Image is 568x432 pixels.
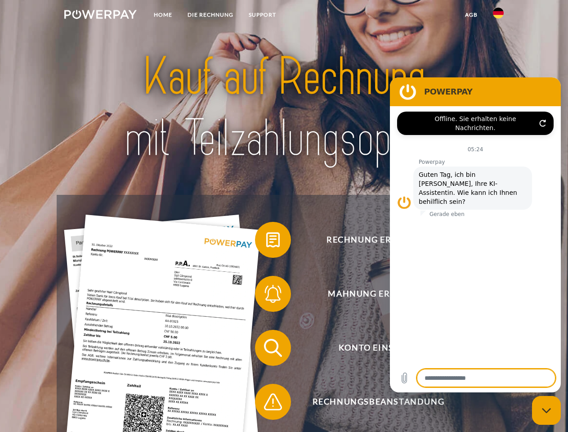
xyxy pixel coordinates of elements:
[64,10,137,19] img: logo-powerpay-white.svg
[146,7,180,23] a: Home
[255,222,489,258] button: Rechnung erhalten?
[255,384,489,420] button: Rechnungsbeanstandung
[241,7,284,23] a: SUPPORT
[532,396,561,425] iframe: Schaltfläche zum Öffnen des Messaging-Fensters; Konversation läuft
[268,276,488,312] span: Mahnung erhalten?
[268,330,488,366] span: Konto einsehen
[86,43,482,172] img: title-powerpay_de.svg
[180,7,241,23] a: DIE RECHNUNG
[255,330,489,366] button: Konto einsehen
[262,229,284,251] img: qb_bill.svg
[262,283,284,305] img: qb_bell.svg
[255,276,489,312] button: Mahnung erhalten?
[268,384,488,420] span: Rechnungsbeanstandung
[262,337,284,359] img: qb_search.svg
[268,222,488,258] span: Rechnung erhalten?
[457,7,485,23] a: agb
[493,8,504,18] img: de
[390,77,561,392] iframe: Messaging-Fenster
[262,391,284,413] img: qb_warning.svg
